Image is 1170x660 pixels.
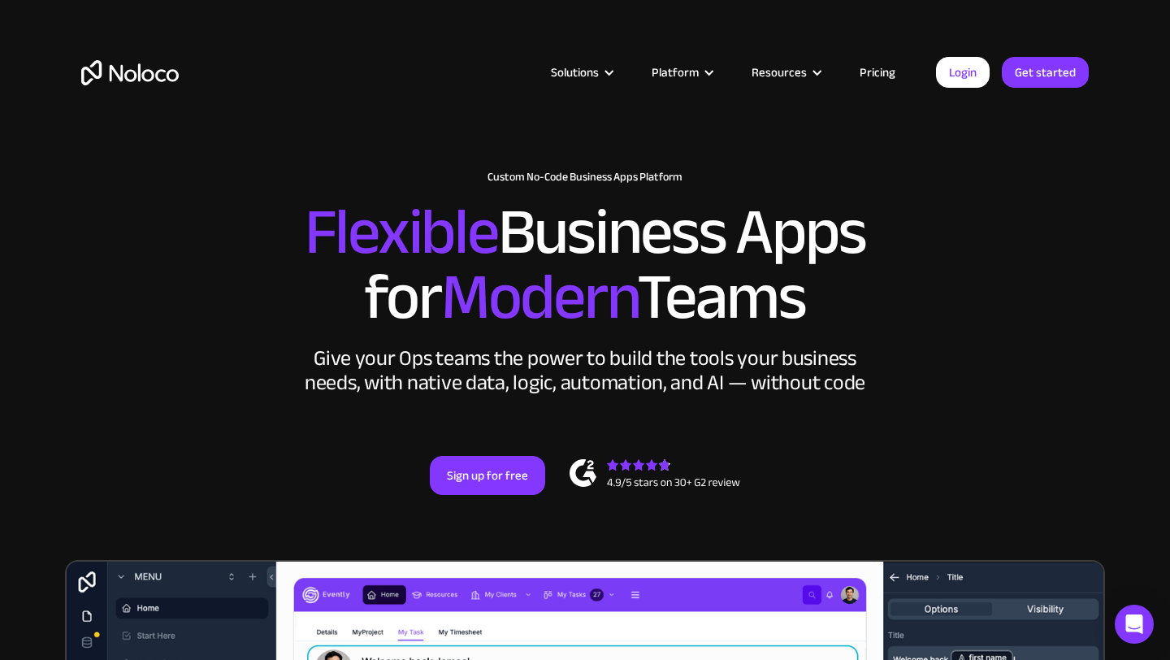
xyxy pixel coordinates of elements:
[839,62,916,83] a: Pricing
[81,171,1089,184] h1: Custom No-Code Business Apps Platform
[1115,605,1154,644] div: Open Intercom Messenger
[631,62,731,83] div: Platform
[936,57,990,88] a: Login
[752,62,807,83] div: Resources
[81,60,179,85] a: home
[731,62,839,83] div: Resources
[430,456,545,495] a: Sign up for free
[551,62,599,83] div: Solutions
[305,172,498,293] span: Flexible
[441,237,637,358] span: Modern
[531,62,631,83] div: Solutions
[81,200,1089,330] h2: Business Apps for Teams
[301,346,869,395] div: Give your Ops teams the power to build the tools your business needs, with native data, logic, au...
[1002,57,1089,88] a: Get started
[652,62,699,83] div: Platform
